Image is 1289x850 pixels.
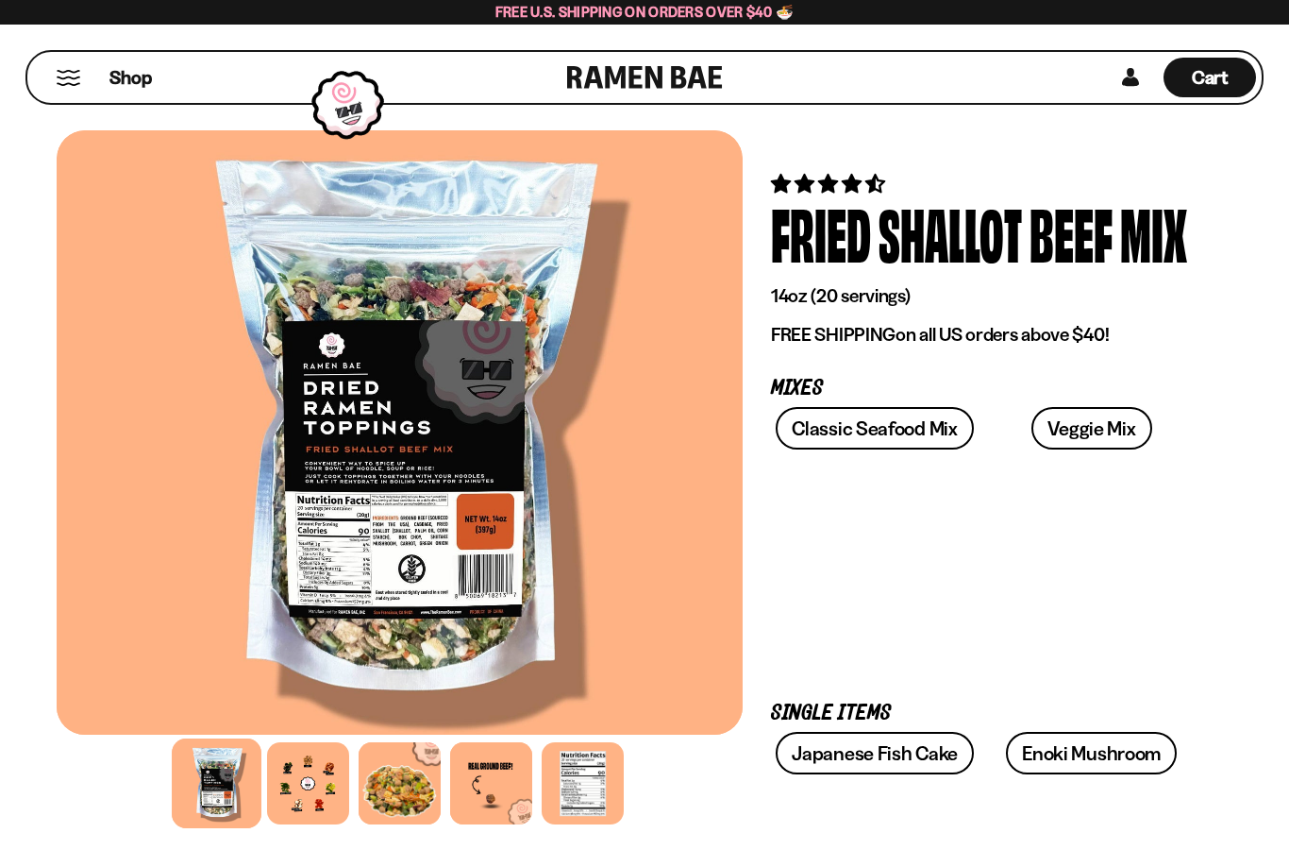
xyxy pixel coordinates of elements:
[776,407,973,450] a: Classic Seafood Mix
[771,323,896,346] strong: FREE SHIPPING
[109,58,152,97] a: Shop
[1006,732,1177,774] a: Enoki Mushroom
[771,172,889,195] span: 4.56 stars
[56,70,81,86] button: Mobile Menu Trigger
[771,197,871,268] div: Fried
[495,3,795,21] span: Free U.S. Shipping on Orders over $40 🍜
[109,65,152,91] span: Shop
[1030,197,1113,268] div: Beef
[1031,407,1152,450] a: Veggie Mix
[1192,66,1229,89] span: Cart
[771,705,1204,722] p: Single Items
[1163,52,1256,103] div: Cart
[771,284,1204,308] p: 14oz (20 servings)
[879,197,1022,268] div: Shallot
[771,380,1204,398] p: Mixes
[1120,197,1187,268] div: Mix
[776,732,974,774] a: Japanese Fish Cake
[771,323,1204,347] p: on all US orders above $40!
